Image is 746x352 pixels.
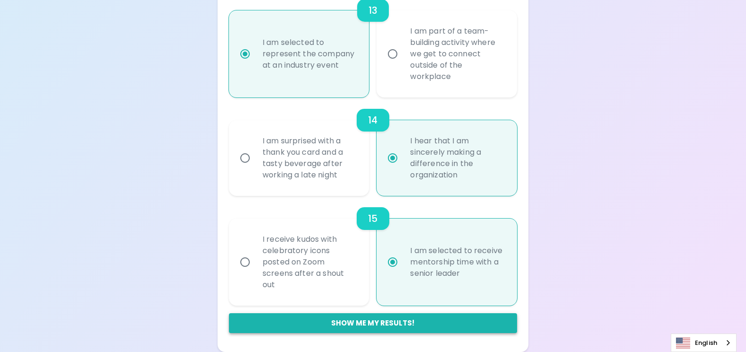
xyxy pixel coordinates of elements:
h6: 14 [368,113,377,128]
a: English [671,334,736,352]
div: I am selected to receive mentorship time with a senior leader [403,234,512,290]
div: Language [671,334,737,352]
div: choice-group-check [229,97,517,196]
h6: 15 [368,211,377,226]
div: I receive kudos with celebratory icons posted on Zoom screens after a shout out [255,222,364,302]
div: choice-group-check [229,196,517,306]
aside: Language selected: English [671,334,737,352]
div: I am selected to represent the company at an industry event [255,26,364,82]
div: I am surprised with a thank you card and a tasty beverage after working a late night [255,124,364,192]
div: I hear that I am sincerely making a difference in the organization [403,124,512,192]
h6: 13 [369,3,377,18]
div: I am part of a team-building activity where we get to connect outside of the workplace [403,14,512,94]
button: Show me my results! [229,313,517,333]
